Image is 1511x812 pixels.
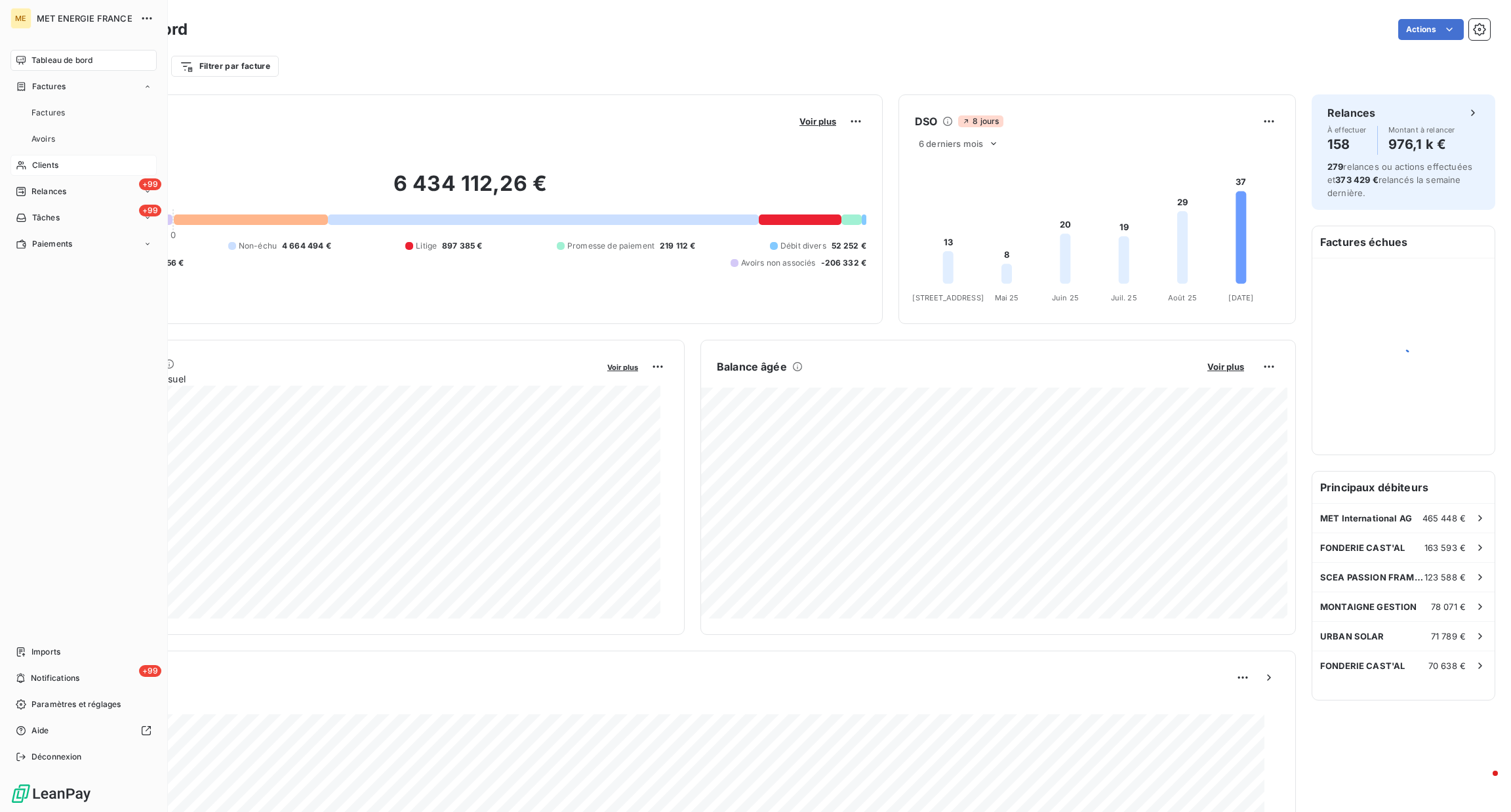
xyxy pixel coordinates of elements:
[1320,572,1424,582] span: SCEA PASSION FRAMBOISES
[31,725,49,737] span: Aide
[1320,601,1417,612] span: MONTAIGNE GESTION
[1466,767,1498,799] iframe: Intercom live chat
[1422,513,1466,523] span: 465 448 €
[1168,293,1197,302] tspan: Août 25
[1320,631,1384,641] span: URBAN SOLAR
[171,230,176,240] span: 0
[31,107,65,119] span: Factures
[1327,161,1472,198] span: relances ou actions effectuées et relancés la semaine dernière.
[832,240,866,252] span: 52 252 €
[1320,660,1405,671] span: FONDERIE CAST'AL
[171,56,279,77] button: Filtrer par facture
[10,8,31,29] div: ME
[567,240,655,252] span: Promesse de paiement
[139,205,161,216] span: +99
[1327,126,1367,134] span: À effectuer
[31,133,55,145] span: Avoirs
[1424,572,1466,582] span: 123 588 €
[1228,293,1253,302] tspan: [DATE]
[780,240,826,252] span: Débit divers
[1388,134,1455,155] h4: 976,1 k €
[239,240,277,252] span: Non-échu
[442,240,482,252] span: 897 385 €
[1424,542,1466,553] span: 163 593 €
[741,257,816,269] span: Avoirs non associés
[10,783,92,804] img: Logo LeanPay
[607,363,638,372] span: Voir plus
[32,212,60,224] span: Tâches
[603,361,642,373] button: Voir plus
[31,186,66,197] span: Relances
[1431,631,1466,641] span: 71 789 €
[799,116,836,127] span: Voir plus
[1052,293,1079,302] tspan: Juin 25
[37,13,132,24] span: MET ENERGIE FRANCE
[32,81,66,92] span: Factures
[912,293,983,302] tspan: [STREET_ADDRESS]
[139,665,161,677] span: +99
[31,699,121,710] span: Paramètres et réglages
[915,113,937,129] h6: DSO
[1327,105,1375,121] h6: Relances
[1327,161,1343,172] span: 279
[1335,174,1378,185] span: 373 429 €
[1203,361,1248,373] button: Voir plus
[282,240,331,252] span: 4 664 494 €
[1320,513,1412,523] span: MET International AG
[74,171,866,210] h2: 6 434 112,26 €
[139,178,161,190] span: +99
[660,240,695,252] span: 219 112 €
[31,751,82,763] span: Déconnexion
[958,115,1003,127] span: 8 jours
[32,238,72,250] span: Paiements
[1398,19,1464,40] button: Actions
[32,159,58,171] span: Clients
[1312,472,1495,503] h6: Principaux débiteurs
[1207,361,1244,372] span: Voir plus
[821,257,867,269] span: -206 332 €
[1312,226,1495,258] h6: Factures échues
[1388,126,1455,134] span: Montant à relancer
[1111,293,1137,302] tspan: Juil. 25
[995,293,1019,302] tspan: Mai 25
[31,646,60,658] span: Imports
[1431,601,1466,612] span: 78 071 €
[31,54,92,66] span: Tableau de bord
[416,240,437,252] span: Litige
[31,672,79,684] span: Notifications
[1327,134,1367,155] h4: 158
[919,138,983,149] span: 6 derniers mois
[796,115,840,127] button: Voir plus
[1428,660,1466,671] span: 70 638 €
[10,720,157,741] a: Aide
[74,372,598,386] span: Chiffre d'affaires mensuel
[1320,542,1405,553] span: FONDERIE CAST'AL
[717,359,787,375] h6: Balance âgée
